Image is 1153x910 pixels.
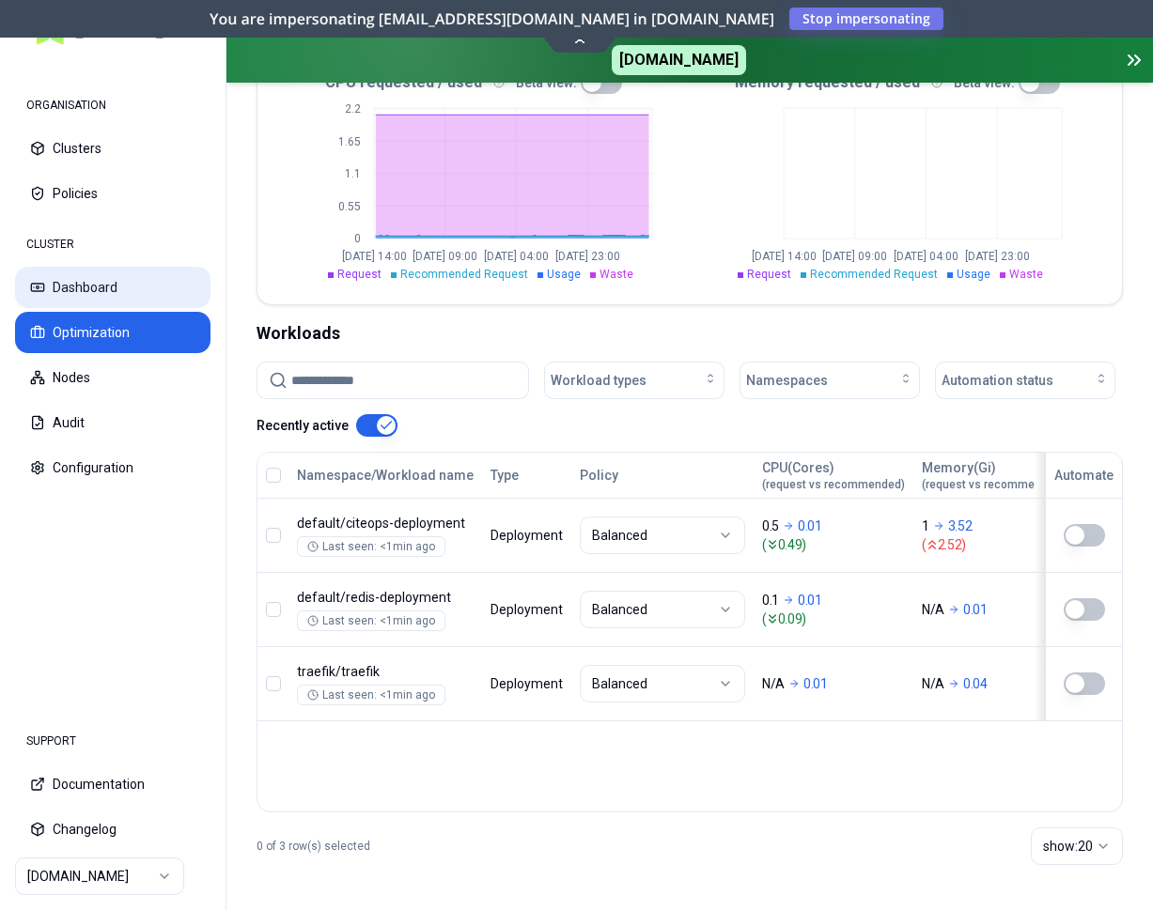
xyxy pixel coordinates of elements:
[297,514,474,532] p: citeops-deployment
[762,458,905,492] div: CPU(Cores)
[15,86,210,124] div: ORGANISATION
[762,535,905,554] span: ( 0.49 )
[922,674,944,693] p: N/A
[762,477,905,492] span: (request vs recommended)
[762,674,785,693] p: N/A
[345,102,361,116] tspan: 2.2
[297,588,474,607] p: redis-deployment
[740,362,920,399] button: Namespaces
[15,128,210,169] button: Clusters
[516,76,577,89] label: Beta view:
[1009,268,1043,281] span: Waste
[600,268,633,281] span: Waste
[15,763,210,805] button: Documentation
[957,268,990,281] span: Usage
[257,839,370,854] p: 0 of 3 row(s) selected
[798,517,822,535] p: 0.01
[822,250,887,263] tspan: [DATE] 09:00
[798,591,822,609] p: 0.01
[810,268,938,281] span: Recommended Request
[15,722,210,760] div: SUPPORT
[942,371,1053,390] span: Automation status
[257,419,349,432] label: Recently active
[15,809,210,850] button: Changelog
[15,312,210,353] button: Optimization
[935,362,1115,399] button: Automation status
[15,402,210,443] button: Audit
[1054,466,1114,485] div: Automate
[580,466,745,485] div: Policy
[803,674,828,693] p: 0.01
[413,250,477,263] tspan: [DATE] 09:00
[307,539,435,554] div: Last seen: <1min ago
[15,267,210,308] button: Dashboard
[963,600,988,619] p: 0.01
[965,250,1030,263] tspan: [DATE] 23:00
[747,268,791,281] span: Request
[337,268,382,281] span: Request
[762,456,905,494] button: CPU(Cores)(request vs recommended)
[15,447,210,488] button: Configuration
[307,613,435,628] div: Last seen: <1min ago
[280,71,690,94] div: CPU requested / used
[15,173,210,214] button: Policies
[690,71,1099,94] div: Memory requested / used
[491,674,563,693] div: Deployment
[762,517,779,535] p: 0.5
[954,76,1015,89] label: Beta view:
[894,250,958,263] tspan: [DATE] 04:00
[338,200,361,213] tspan: 0.55
[544,362,725,399] button: Workload types
[551,371,647,390] span: Workload types
[922,517,929,535] p: 1
[922,477,1065,492] span: (request vs recommended)
[752,250,817,263] tspan: [DATE] 14:00
[297,456,474,494] button: Namespace/Workload name
[15,225,210,263] div: CLUSTER
[345,167,361,180] tspan: 1.1
[484,250,549,263] tspan: [DATE] 04:00
[922,535,1065,554] span: ( 2.52 )
[338,135,361,148] tspan: 1.65
[612,45,746,75] span: [DOMAIN_NAME]
[963,674,988,693] p: 0.04
[922,458,1065,492] div: Memory(Gi)
[762,609,905,628] span: ( 0.09 )
[15,357,210,398] button: Nodes
[491,456,519,494] button: Type
[354,232,361,245] tspan: 0
[922,456,1065,494] button: Memory(Gi)(request vs recommended)
[762,591,779,609] p: 0.1
[922,600,944,619] p: N/A
[746,371,828,390] span: Namespaces
[342,250,407,263] tspan: [DATE] 14:00
[555,250,620,263] tspan: [DATE] 23:00
[297,662,474,681] p: traefik
[400,268,528,281] span: Recommended Request
[491,600,563,619] div: Deployment
[948,517,973,535] p: 3.52
[491,526,563,545] div: Deployment
[547,268,581,281] span: Usage
[307,687,435,702] div: Last seen: <1min ago
[257,320,1123,347] div: Workloads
